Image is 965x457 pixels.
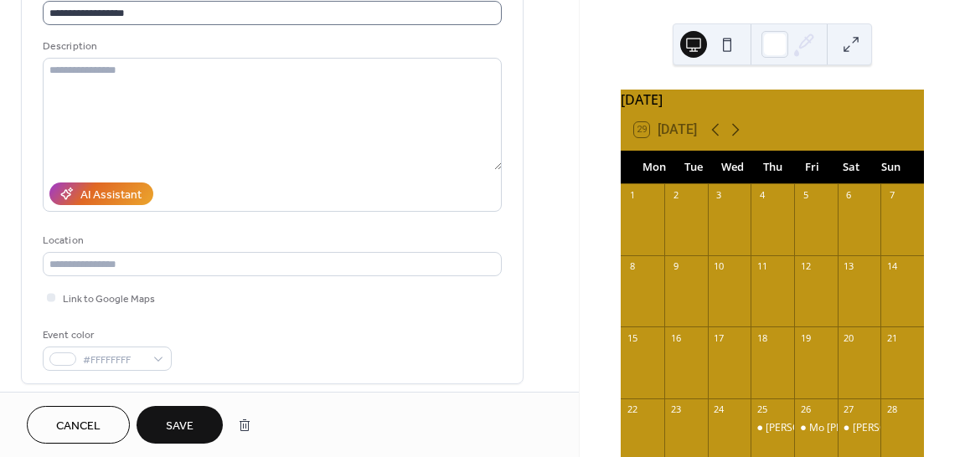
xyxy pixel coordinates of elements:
span: Save [166,418,194,435]
div: 20 [843,331,855,344]
div: 26 [799,403,812,416]
div: 4 [756,189,768,202]
span: Link to Google Maps [63,290,155,308]
div: Sun [871,151,911,184]
div: Mo Aucoin 9PM [794,421,838,435]
div: 11 [756,260,768,273]
div: [PERSON_NAME] 8PM [766,421,868,435]
div: 18 [756,331,768,344]
button: Cancel [27,406,130,444]
button: AI Assistant [49,182,153,205]
div: Tue [673,151,713,184]
div: Description [43,38,498,55]
div: 3 [713,189,725,202]
div: Fri [792,151,832,184]
div: Mo [PERSON_NAME] 9PM [809,421,929,435]
div: 25 [756,403,768,416]
div: 27 [843,403,855,416]
div: 1 [626,189,638,202]
div: 15 [626,331,638,344]
div: 13 [843,260,855,273]
div: 5 [799,189,812,202]
div: 23 [669,403,682,416]
div: Wed [713,151,752,184]
div: 19 [799,331,812,344]
div: 17 [713,331,725,344]
span: Cancel [56,418,101,435]
div: Location [43,232,498,249]
div: 10 [713,260,725,273]
div: Mon [634,151,673,184]
div: 2 [669,189,682,202]
div: 14 [885,260,898,273]
button: Save [137,406,223,444]
div: 24 [713,403,725,416]
div: 6 [843,189,855,202]
div: Dave Bradshaw 8PM [751,421,794,435]
div: 16 [669,331,682,344]
div: 22 [626,403,638,416]
span: #FFFFFFFF [83,352,145,369]
div: Sat [832,151,871,184]
div: 28 [885,403,898,416]
div: [PERSON_NAME] 9PM [853,421,955,435]
div: 9 [669,260,682,273]
div: 7 [885,189,898,202]
div: 12 [799,260,812,273]
div: AI Assistant [80,187,142,204]
div: Thu [753,151,792,184]
div: Ken MacPherson 9PM [838,421,881,435]
div: 8 [626,260,638,273]
div: Event color [43,326,168,344]
div: 21 [885,331,898,344]
div: [DATE] [621,90,924,110]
